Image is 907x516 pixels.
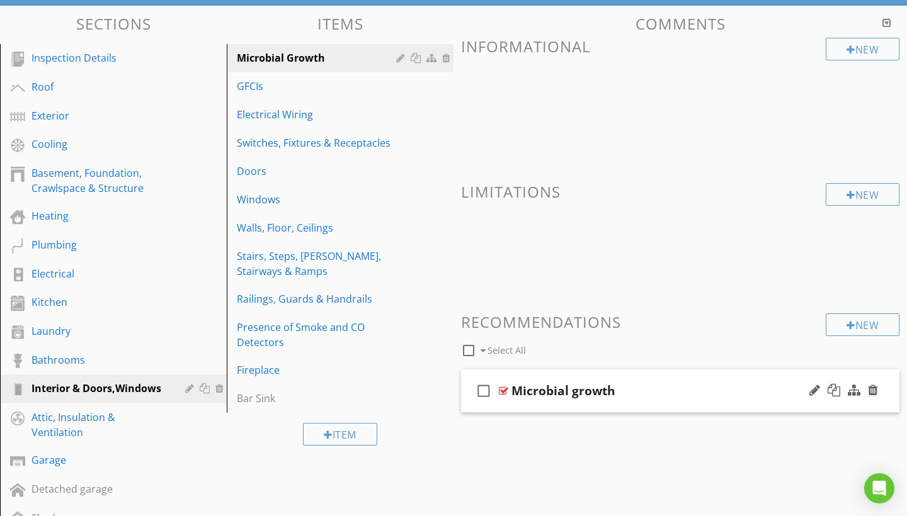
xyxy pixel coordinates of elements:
div: Detached garage [31,481,167,496]
div: Stairs, Steps, [PERSON_NAME], Stairways & Ramps [237,249,400,279]
div: Microbial growth [511,383,615,398]
div: Garage [31,452,167,468]
h3: Comments [461,15,899,32]
div: Presence of Smoke and CO Detectors [237,320,400,350]
div: Heating [31,208,167,223]
div: Railings, Guards & Handrails [237,291,400,306]
div: Windows [237,192,400,207]
div: New [826,183,899,206]
h3: Informational [461,38,899,55]
div: Fireplace [237,362,400,378]
div: New [826,38,899,60]
span: Select All [488,344,526,356]
div: Bar Sink [237,391,400,406]
div: Laundry [31,323,167,339]
div: Item [303,423,377,446]
div: New [826,313,899,336]
div: Cooling [31,137,167,152]
div: Switches, Fixtures & Receptacles [237,135,400,150]
div: Interior & Doors,Windows [31,381,167,396]
div: Basement, Foundation, Crawlspace & Structure [31,165,167,196]
div: Doors [237,164,400,179]
div: Plumbing [31,237,167,252]
div: Open Intercom Messenger [864,473,894,503]
div: Exterior [31,108,167,123]
h3: Limitations [461,183,899,200]
i: check_box_outline_blank [474,376,494,406]
div: Roof [31,79,167,94]
div: Walls, Floor, Ceilings [237,220,400,235]
div: Attic, Insulation & Ventilation [31,410,167,440]
h3: Items [227,15,453,32]
div: Microbial Growth [237,50,400,65]
div: Electrical [31,266,167,281]
div: Bathrooms [31,352,167,367]
div: GFCIs [237,79,400,94]
h3: Recommendations [461,313,899,330]
div: Inspection Details [31,50,167,65]
div: Electrical Wiring [237,107,400,122]
div: Kitchen [31,294,167,310]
